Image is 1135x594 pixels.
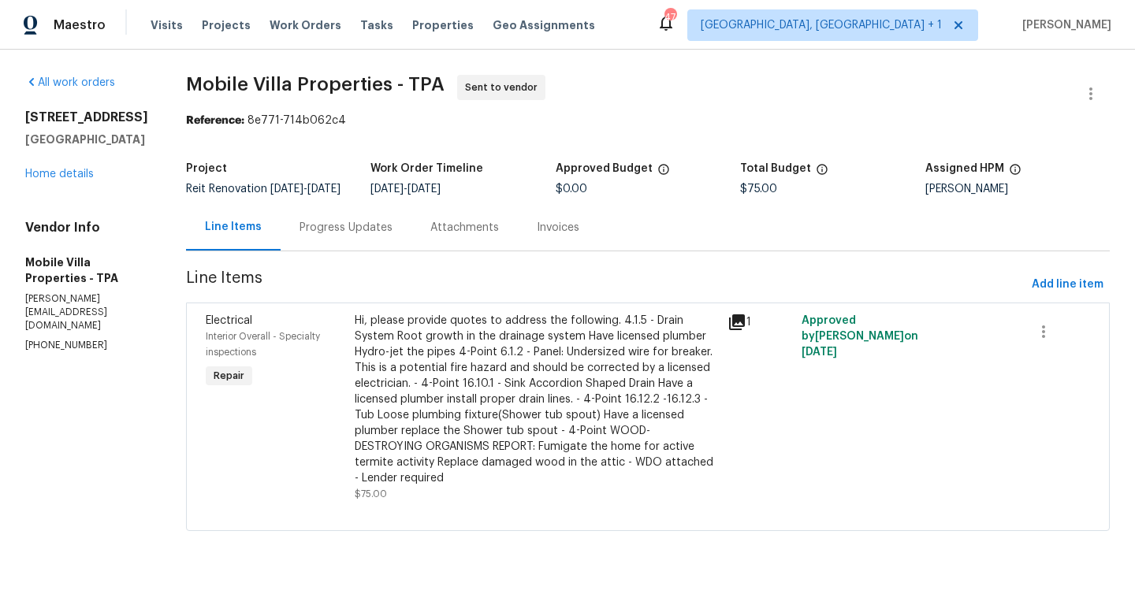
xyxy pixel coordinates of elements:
[270,184,340,195] span: -
[186,270,1025,299] span: Line Items
[412,17,474,33] span: Properties
[370,184,404,195] span: [DATE]
[802,347,837,358] span: [DATE]
[25,169,94,180] a: Home details
[206,315,252,326] span: Electrical
[207,368,251,384] span: Repair
[25,292,148,332] p: [PERSON_NAME][EMAIL_ADDRESS][DOMAIN_NAME]
[300,220,393,236] div: Progress Updates
[360,20,393,31] span: Tasks
[816,163,828,184] span: The total cost of line items that have been proposed by Opendoor. This sum includes line items th...
[25,254,148,286] h5: Mobile Villa Properties - TPA
[151,17,183,33] span: Visits
[270,17,341,33] span: Work Orders
[430,220,499,236] div: Attachments
[370,163,483,174] h5: Work Order Timeline
[1032,275,1103,295] span: Add line item
[1025,270,1110,299] button: Add line item
[537,220,579,236] div: Invoices
[407,184,441,195] span: [DATE]
[270,184,303,195] span: [DATE]
[355,313,718,486] div: Hi, please provide quotes to address the following. 4.1.5 - Drain System Root growth in the drain...
[556,184,587,195] span: $0.00
[802,315,918,358] span: Approved by [PERSON_NAME] on
[1016,17,1111,33] span: [PERSON_NAME]
[25,220,148,236] h4: Vendor Info
[186,184,340,195] span: Reit Renovation
[25,132,148,147] h5: [GEOGRAPHIC_DATA]
[556,163,653,174] h5: Approved Budget
[186,75,445,94] span: Mobile Villa Properties - TPA
[186,163,227,174] h5: Project
[25,77,115,88] a: All work orders
[206,332,320,357] span: Interior Overall - Specialty inspections
[355,489,387,499] span: $75.00
[465,80,544,95] span: Sent to vendor
[701,17,942,33] span: [GEOGRAPHIC_DATA], [GEOGRAPHIC_DATA] + 1
[54,17,106,33] span: Maestro
[740,163,811,174] h5: Total Budget
[307,184,340,195] span: [DATE]
[493,17,595,33] span: Geo Assignments
[664,9,675,25] div: 47
[186,113,1110,128] div: 8e771-714b062c4
[370,184,441,195] span: -
[925,184,1110,195] div: [PERSON_NAME]
[205,219,262,235] div: Line Items
[657,163,670,184] span: The total cost of line items that have been approved by both Opendoor and the Trade Partner. This...
[1009,163,1021,184] span: The hpm assigned to this work order.
[25,339,148,352] p: [PHONE_NUMBER]
[186,115,244,126] b: Reference:
[25,110,148,125] h2: [STREET_ADDRESS]
[740,184,777,195] span: $75.00
[202,17,251,33] span: Projects
[925,163,1004,174] h5: Assigned HPM
[728,313,792,332] div: 1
